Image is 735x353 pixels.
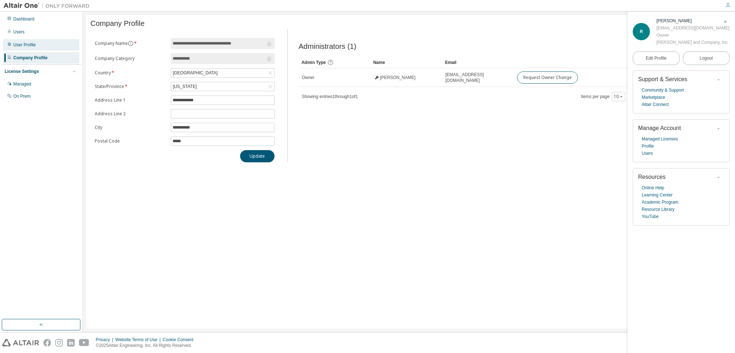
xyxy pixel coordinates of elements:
[4,2,93,9] img: Altair One
[642,94,665,101] a: Marketplace
[642,213,659,220] a: YouTube
[55,339,63,347] img: instagram.svg
[95,138,167,144] label: Postal Code
[2,339,39,347] img: altair_logo.svg
[445,57,511,68] div: Email
[13,81,31,87] div: Managed
[95,111,167,117] label: Address Line 2
[642,191,673,199] a: Learning Center
[642,135,678,143] a: Managed Licenses
[13,29,24,35] div: Users
[13,42,36,48] div: User Profile
[642,184,664,191] a: Online Help
[517,71,578,84] button: Request Owner Change
[95,56,167,61] label: Company Category
[95,70,167,76] label: Country
[95,41,167,46] label: Company Name
[13,16,34,22] div: Dashboard
[581,92,625,101] span: Items per page
[642,87,684,94] a: Community & Support
[96,343,198,349] p: © 2025 Altair Engineering, Inc. All Rights Reserved.
[13,55,47,61] div: Company Profile
[95,125,167,130] label: City
[171,69,274,77] div: [GEOGRAPHIC_DATA]
[5,69,39,74] div: License Settings
[172,83,198,90] div: [US_STATE]
[373,57,439,68] div: Name
[614,94,623,99] button: 10
[638,174,665,180] span: Resources
[115,337,163,343] div: Website Terms of Use
[43,339,51,347] img: facebook.svg
[128,41,134,46] button: information
[380,75,416,80] span: [PERSON_NAME]
[302,94,358,99] span: Showing entries 1 through 1 of 1
[95,84,167,89] label: State/Province
[302,75,314,80] span: Owner
[163,337,197,343] div: Cookie Consent
[67,339,75,347] img: linkedin.svg
[683,51,730,65] button: Logout
[301,60,326,65] span: Admin Type
[642,143,654,150] a: Profile
[299,42,356,51] span: Administrators (1)
[640,29,643,34] span: R
[90,19,145,28] span: Company Profile
[96,337,115,343] div: Privacy
[642,199,678,206] a: Academic Program
[646,55,666,61] span: Edit Profile
[445,72,511,83] span: [EMAIL_ADDRESS][DOMAIN_NAME]
[172,69,219,77] div: [GEOGRAPHIC_DATA]
[642,150,653,157] a: Users
[656,24,729,32] div: [EMAIL_ADDRESS][DOMAIN_NAME]
[656,32,729,39] div: Owner
[79,339,89,347] img: youtube.svg
[633,51,680,65] a: Edit Profile
[656,17,729,24] div: Robert Donovan
[699,55,713,62] span: Logout
[638,125,681,131] span: Manage Account
[642,206,674,213] a: Resource Library
[95,97,167,103] label: Address Line 1
[240,150,275,162] button: Update
[642,101,669,108] a: Altair Connect
[171,82,274,91] div: [US_STATE]
[656,39,729,46] div: [PERSON_NAME] and Company, Inc.
[638,76,687,82] span: Support & Services
[13,93,31,99] div: On Prem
